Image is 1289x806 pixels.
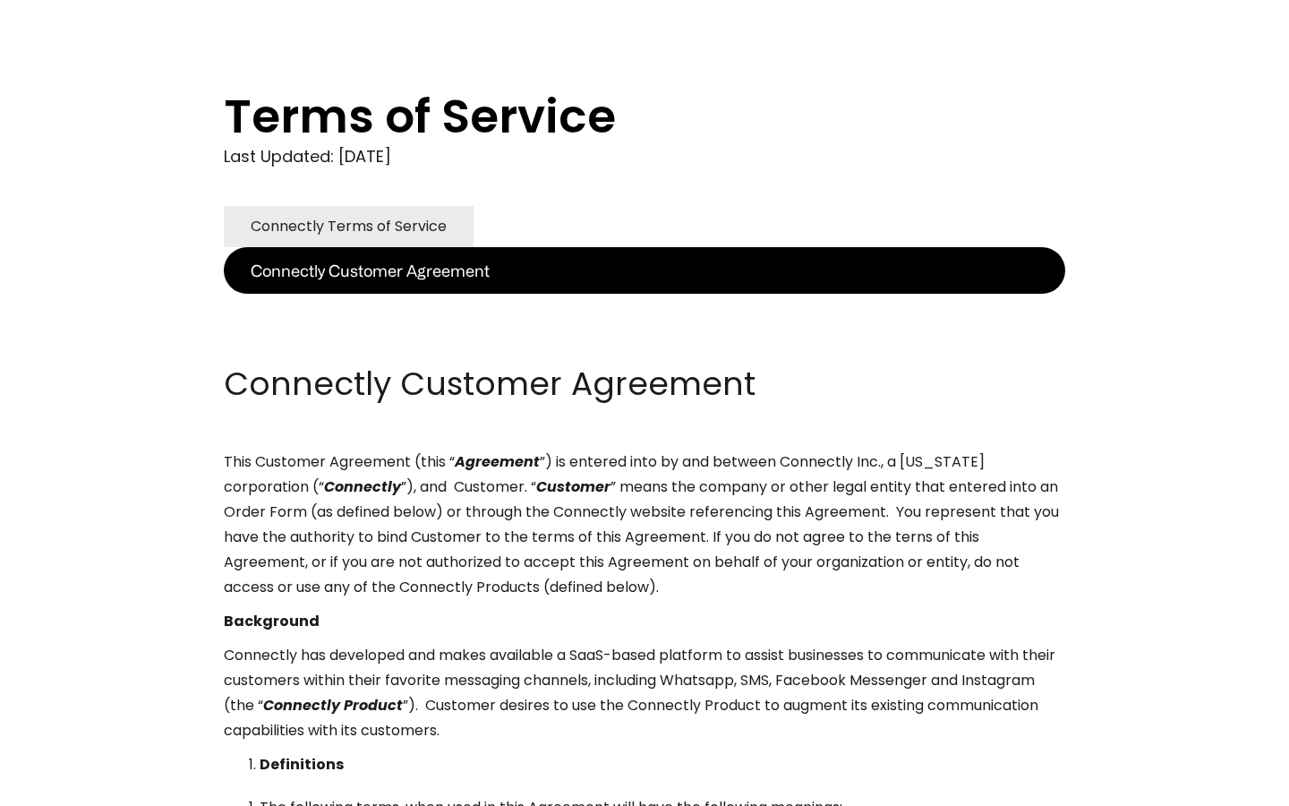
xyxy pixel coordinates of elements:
[224,450,1065,600] p: This Customer Agreement (this “ ”) is entered into by and between Connectly Inc., a [US_STATE] co...
[260,754,344,775] strong: Definitions
[18,773,107,800] aside: Language selected: English
[224,90,994,143] h1: Terms of Service
[455,451,540,472] em: Agreement
[224,643,1065,743] p: Connectly has developed and makes available a SaaS-based platform to assist businesses to communi...
[224,611,320,631] strong: Background
[36,775,107,800] ul: Language list
[251,214,447,239] div: Connectly Terms of Service
[263,695,403,716] em: Connectly Product
[251,258,490,283] div: Connectly Customer Agreement
[224,294,1065,319] p: ‍
[536,476,610,497] em: Customer
[224,328,1065,353] p: ‍
[324,476,401,497] em: Connectly
[224,143,1065,170] div: Last Updated: [DATE]
[224,362,1065,407] h2: Connectly Customer Agreement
